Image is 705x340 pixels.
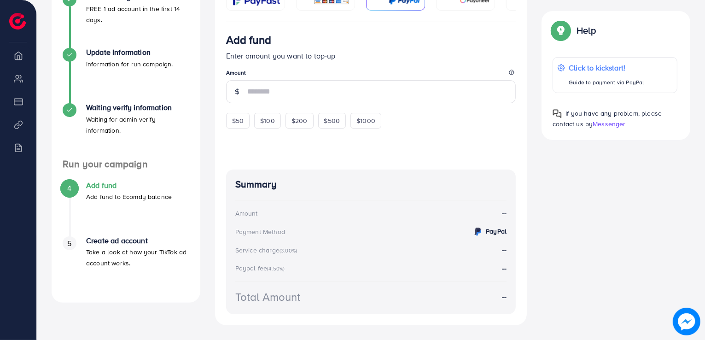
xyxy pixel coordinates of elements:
[235,289,301,305] div: Total Amount
[226,69,516,80] legend: Amount
[86,181,172,190] h4: Add fund
[502,208,507,218] strong: --
[235,264,288,273] div: Paypal fee
[553,22,569,39] img: Popup guide
[86,48,173,57] h4: Update Information
[486,227,507,236] strong: PayPal
[267,265,285,272] small: (4.50%)
[86,236,189,245] h4: Create ad account
[577,25,596,36] p: Help
[52,158,200,170] h4: Run your campaign
[67,238,71,249] span: 5
[291,116,308,125] span: $200
[67,183,71,193] span: 4
[232,116,244,125] span: $50
[52,236,200,292] li: Create ad account
[52,181,200,236] li: Add fund
[86,103,189,112] h4: Waiting verify information
[472,226,484,237] img: credit
[324,116,340,125] span: $500
[593,119,625,129] span: Messenger
[569,62,644,73] p: Click to kickstart!
[569,77,644,88] p: Guide to payment via PayPal
[86,59,173,70] p: Information for run campaign.
[235,179,507,190] h4: Summary
[356,116,375,125] span: $1000
[260,116,275,125] span: $100
[280,247,297,254] small: (3.00%)
[553,109,562,118] img: Popup guide
[235,209,258,218] div: Amount
[86,191,172,202] p: Add fund to Ecomdy balance
[553,109,662,129] span: If you have any problem, please contact us by
[235,246,300,255] div: Service charge
[226,50,516,61] p: Enter amount you want to top-up
[9,13,26,29] img: logo
[52,48,200,103] li: Update Information
[226,33,271,47] h3: Add fund
[502,245,507,255] strong: --
[52,103,200,158] li: Waiting verify information
[502,263,507,273] strong: --
[235,227,285,236] div: Payment Method
[673,308,700,335] img: image
[502,292,507,302] strong: --
[86,114,189,136] p: Waiting for admin verify information.
[86,246,189,269] p: Take a look at how your TikTok ad account works.
[86,3,189,25] p: FREE 1 ad account in the first 14 days.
